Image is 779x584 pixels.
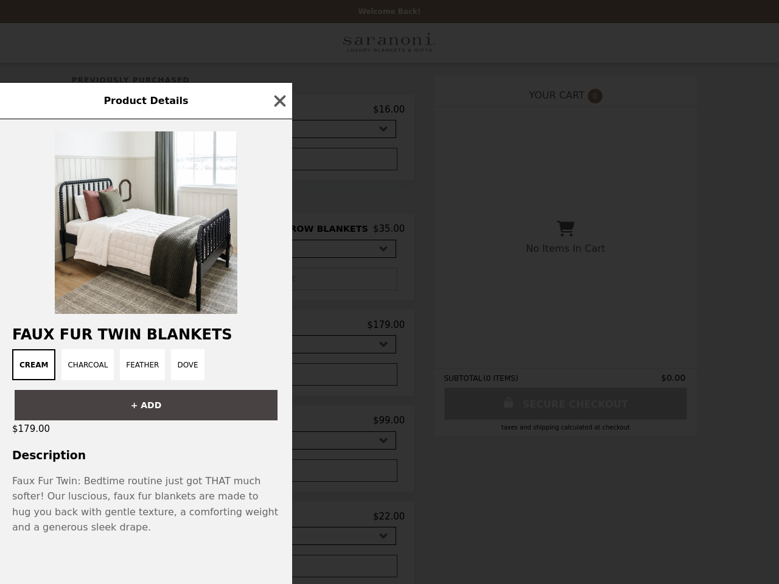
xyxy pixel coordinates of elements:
[103,95,188,106] span: Product Details
[171,349,204,380] button: Dove
[12,473,280,535] p: Faux Fur Twin: Bedtime routine just got THAT much softer! Our luscious, faux fur blankets are mad...
[120,349,165,380] button: Feather
[61,349,114,380] button: Charcoal
[12,349,55,380] button: Cream
[55,131,237,314] img: Cream
[15,390,278,420] button: + ADD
